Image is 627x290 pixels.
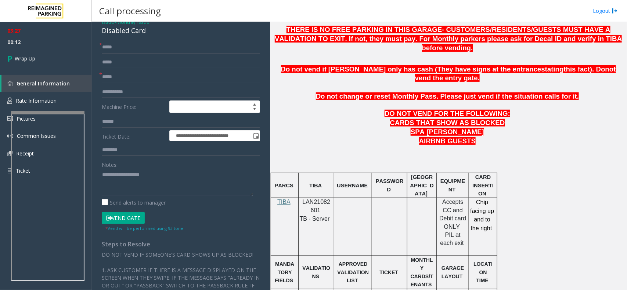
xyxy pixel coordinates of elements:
span: VALIDATIONS [303,265,330,279]
span: EQUIPMENT [440,178,465,192]
div: Disabled Card [102,26,260,36]
span: - [114,18,149,25]
img: 'icon' [7,168,12,174]
span: PARCS [275,183,293,188]
span: Monthly Issue [116,18,149,26]
span: PIL at each exit [440,232,464,246]
img: 'icon' [7,116,13,121]
span: LAN21082601 [303,199,331,213]
a: Logout [593,7,618,15]
button: Vend Gate [102,212,145,224]
span: MANDATORY FIELDS [275,261,294,283]
span: AIRBNB GUESTS [419,137,476,145]
span: TIBA [309,183,322,188]
small: Vend will be performed using 9# tone [105,225,183,231]
span: Toggle popup [252,131,260,141]
span: CARDS THAT SHOW AS BLOCKED [390,119,505,126]
span: TB - Server [300,216,330,222]
span: Rate Information [16,97,57,104]
span: Do not vend if [PERSON_NAME] only has cash (They have signs at the entrance [281,65,541,73]
span: [GEOGRAPHIC_DATA] [410,174,434,197]
h3: Call processing [96,2,165,20]
span: Wrap Up [15,55,35,62]
h4: Steps to Resolve [102,241,260,248]
span: Decrease value [249,107,260,113]
span: Chip facing up and to the right [470,199,494,231]
span: this fact). Do [564,65,605,73]
img: 'icon' [7,81,13,86]
span: LOCATION TIME [473,261,493,283]
img: 'icon' [7,151,12,156]
span: DO NOT VEND FOR THE FOLLOWING: [385,110,510,117]
span: SPA [PERSON_NAME] [411,128,484,136]
a: General Information [1,75,92,92]
span: Increase value [249,101,260,107]
span: PASSWORD [376,178,404,192]
span: Do not change or reset Monthly Pass. Please just vend if the situation calls for it. [316,92,579,100]
label: Machine Price: [100,100,167,113]
span: stating [541,65,564,73]
span: General Information [17,80,70,87]
span: Accepts CC and Debit card ONLY [439,199,466,230]
span: DO NOT VEND IF SOMEONE'S CARD SHOWS UP AS BLOCKED! [102,251,253,258]
span: MONTHLY CARDS/TENANTS [411,257,433,287]
span: THERE IS NO FREE PARKING IN THIS GARAGE- CUSTOMERS/RESIDENTS/GUESTS MUST HAVE A VALIDATION TO EXI... [275,26,622,52]
label: Send alerts to manager [102,199,166,206]
img: 'icon' [7,98,12,104]
span: Issue [102,18,114,26]
span: CARD INSERTION [472,174,494,197]
span: GARAGE LAYOUT [442,265,464,279]
a: TIBA [277,199,291,205]
label: Ticket Date: [100,130,167,141]
span: TICKET [380,269,399,275]
img: 'icon' [7,133,13,139]
span: APPROVED VALIDATION LIST [338,261,369,283]
span: USERNAME [337,183,368,188]
span: not vend the entry gate. [415,65,616,82]
label: Notes: [102,158,118,169]
img: logout [612,7,618,15]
